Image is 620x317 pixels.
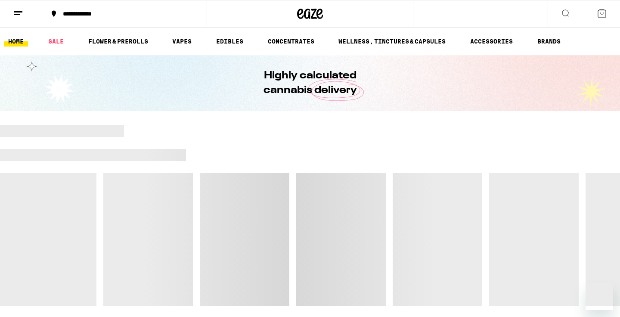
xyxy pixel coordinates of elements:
[168,36,196,47] a: VAPES
[334,36,450,47] a: WELLNESS, TINCTURES & CAPSULES
[466,36,517,47] a: ACCESSORIES
[84,36,152,47] a: FLOWER & PREROLLS
[44,36,68,47] a: SALE
[263,36,319,47] a: CONCENTRATES
[212,36,248,47] a: EDIBLES
[239,68,381,98] h1: Highly calculated cannabis delivery
[533,36,565,47] a: BRANDS
[4,36,28,47] a: HOME
[586,283,613,310] iframe: Button to launch messaging window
